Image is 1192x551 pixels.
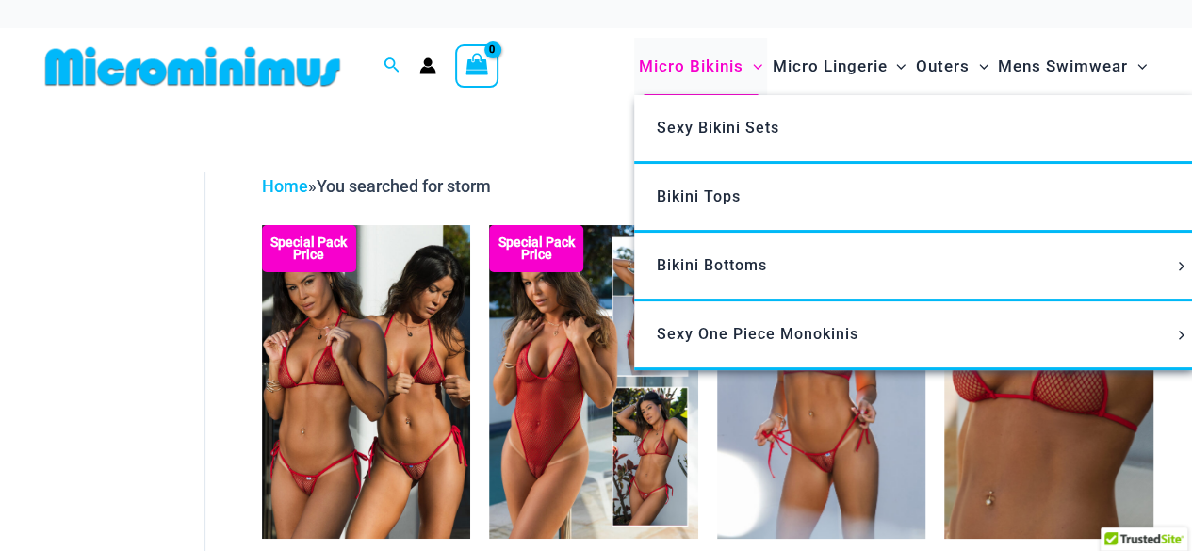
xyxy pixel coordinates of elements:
[262,176,491,196] span: »
[970,42,988,90] span: Menu Toggle
[262,236,356,261] b: Special Pack Price
[489,225,698,538] img: Summer Storm Red Collection Pack F
[455,44,498,88] a: View Shopping Cart, empty
[384,55,400,78] a: Search icon link
[717,225,926,538] a: Summer Storm Red 332 Crop Top 449 Thong 02Summer Storm Red 332 Crop Top 449 Thong 03Summer Storm ...
[944,225,1153,538] img: Summer Storm Red 312 Tri Top 01
[47,157,217,534] iframe: TrustedSite Certified
[717,225,926,538] img: Summer Storm Red 332 Crop Top 449 Thong 02
[317,176,491,196] span: You searched for storm
[657,119,779,137] span: Sexy Bikini Sets
[993,38,1151,95] a: Mens SwimwearMenu ToggleMenu Toggle
[1128,42,1147,90] span: Menu Toggle
[1171,331,1192,340] span: Menu Toggle
[916,42,970,90] span: Outers
[38,45,348,88] img: MM SHOP LOGO FLAT
[887,42,906,90] span: Menu Toggle
[944,225,1153,538] a: Summer Storm Red 312 Tri Top 01Summer Storm Red 312 Tri Top 449 Thong 04Summer Storm Red 312 Tri ...
[634,38,767,95] a: Micro BikinisMenu ToggleMenu Toggle
[489,236,583,261] b: Special Pack Price
[657,187,741,205] span: Bikini Tops
[911,38,993,95] a: OutersMenu ToggleMenu Toggle
[631,35,1154,98] nav: Site Navigation
[657,256,767,274] span: Bikini Bottoms
[419,57,436,74] a: Account icon link
[743,42,762,90] span: Menu Toggle
[657,325,858,343] span: Sexy One Piece Monokinis
[262,176,308,196] a: Home
[262,225,471,538] a: Summer Storm Red Tri Top Pack F Summer Storm Red Tri Top Pack BSummer Storm Red Tri Top Pack B
[767,38,910,95] a: Micro LingerieMenu ToggleMenu Toggle
[262,225,471,538] img: Summer Storm Red Tri Top Pack F
[639,42,743,90] span: Micro Bikinis
[489,225,698,538] a: Summer Storm Red Collection Pack F Summer Storm Red Collection Pack BSummer Storm Red Collection ...
[1171,262,1192,271] span: Menu Toggle
[998,42,1128,90] span: Mens Swimwear
[772,42,887,90] span: Micro Lingerie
